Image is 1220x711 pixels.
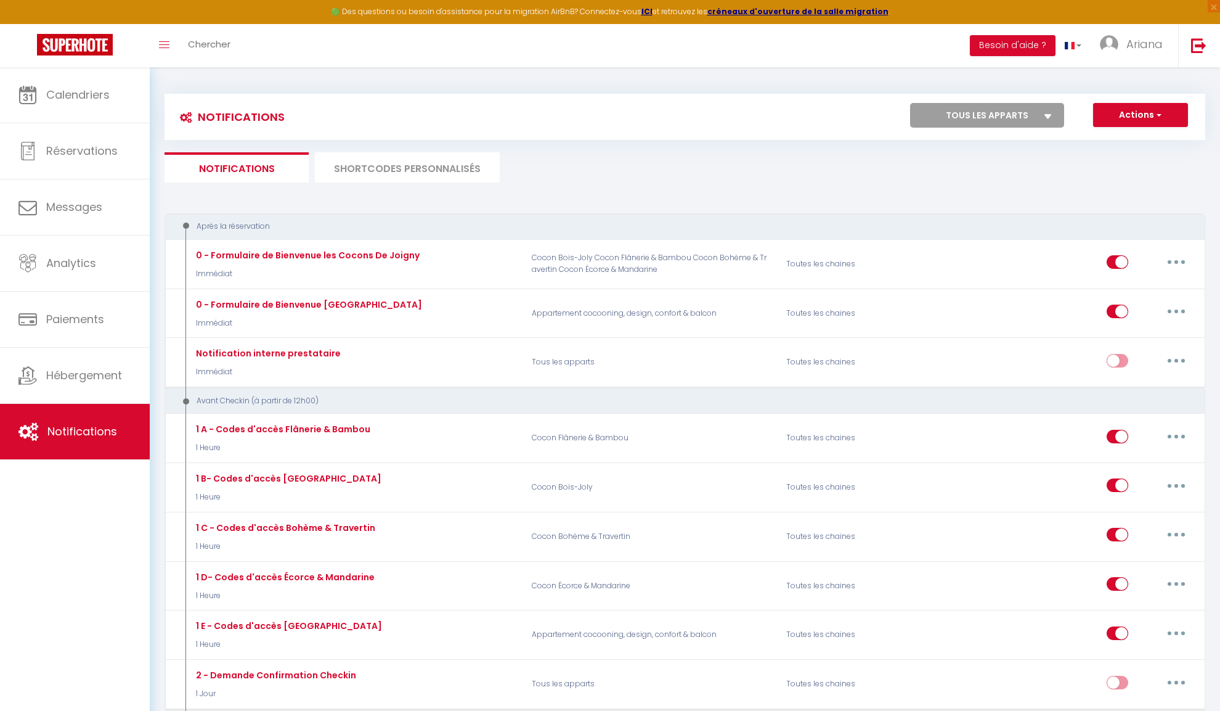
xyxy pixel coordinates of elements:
[778,421,948,456] div: Toutes les chaines
[778,519,948,554] div: Toutes les chaines
[193,521,375,535] div: 1 C - Codes d'accès Bohème & Travertin
[193,422,370,436] div: 1 A - Codes d'accès Flânerie & Bambou
[193,268,420,280] p: Immédiat
[524,519,778,554] p: Cocon Bohème & Travertin
[46,199,102,215] span: Messages
[193,590,375,602] p: 1 Heure
[778,617,948,653] div: Toutes les chaines
[524,295,778,331] p: Appartement cocooning, design, confort & balcon
[193,639,382,651] p: 1 Heure
[1091,24,1178,67] a: ... Ariana
[193,472,381,485] div: 1 B- Codes d'accès [GEOGRAPHIC_DATA]
[193,442,370,454] p: 1 Heure
[176,395,1174,407] div: Avant Checkin (à partir de 12h00)
[1191,38,1206,53] img: logout
[46,87,110,102] span: Calendriers
[193,249,420,262] div: 0 - Formulaire de Bienvenue les Cocons De Joigny
[524,667,778,702] p: Tous les apparts
[524,568,778,604] p: Cocon Écorce & Mandarine
[193,570,375,584] div: 1 D- Codes d'accès Écorce & Mandarine
[707,6,889,17] a: créneaux d'ouverture de la salle migration
[46,255,96,271] span: Analytics
[193,366,341,378] p: Immédiat
[970,35,1055,56] button: Besoin d'aide ?
[193,619,382,633] div: 1 E - Codes d'accès [GEOGRAPHIC_DATA]
[179,24,240,67] a: Chercher
[778,345,948,380] div: Toutes les chaines
[193,668,356,682] div: 2 - Demande Confirmation Checkin
[524,617,778,653] p: Appartement cocooning, design, confort & balcon
[524,421,778,456] p: Cocon Flânerie & Bambou
[524,469,778,505] p: Cocon Bois-Joly
[778,469,948,505] div: Toutes les chaines
[193,318,422,329] p: Immédiat
[193,688,356,700] p: 1 Jour
[176,221,1174,232] div: Après la réservation
[46,368,122,383] span: Hébergement
[778,246,948,282] div: Toutes les chaines
[193,347,341,360] div: Notification interne prestataire
[193,541,375,553] p: 1 Heure
[524,345,778,380] p: Tous les apparts
[524,246,778,282] p: Cocon Bois-Joly Cocon Flânerie & Bambou Cocon Bohème & Travertin Cocon Écorce & Mandarine
[315,152,500,183] li: SHORTCODES PERSONNALISÉS
[37,34,113,55] img: Super Booking
[174,103,285,131] h3: Notifications
[193,491,381,503] p: 1 Heure
[778,667,948,702] div: Toutes les chaines
[47,424,117,439] span: Notifications
[778,568,948,604] div: Toutes les chaines
[1093,103,1188,128] button: Actions
[641,6,653,17] a: ICI
[193,298,422,311] div: 0 - Formulaire de Bienvenue [GEOGRAPHIC_DATA]
[46,311,104,327] span: Paiements
[1100,35,1118,54] img: ...
[188,38,230,51] span: Chercher
[778,295,948,331] div: Toutes les chaines
[1126,36,1163,52] span: Ariana
[46,143,118,158] span: Réservations
[165,152,309,183] li: Notifications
